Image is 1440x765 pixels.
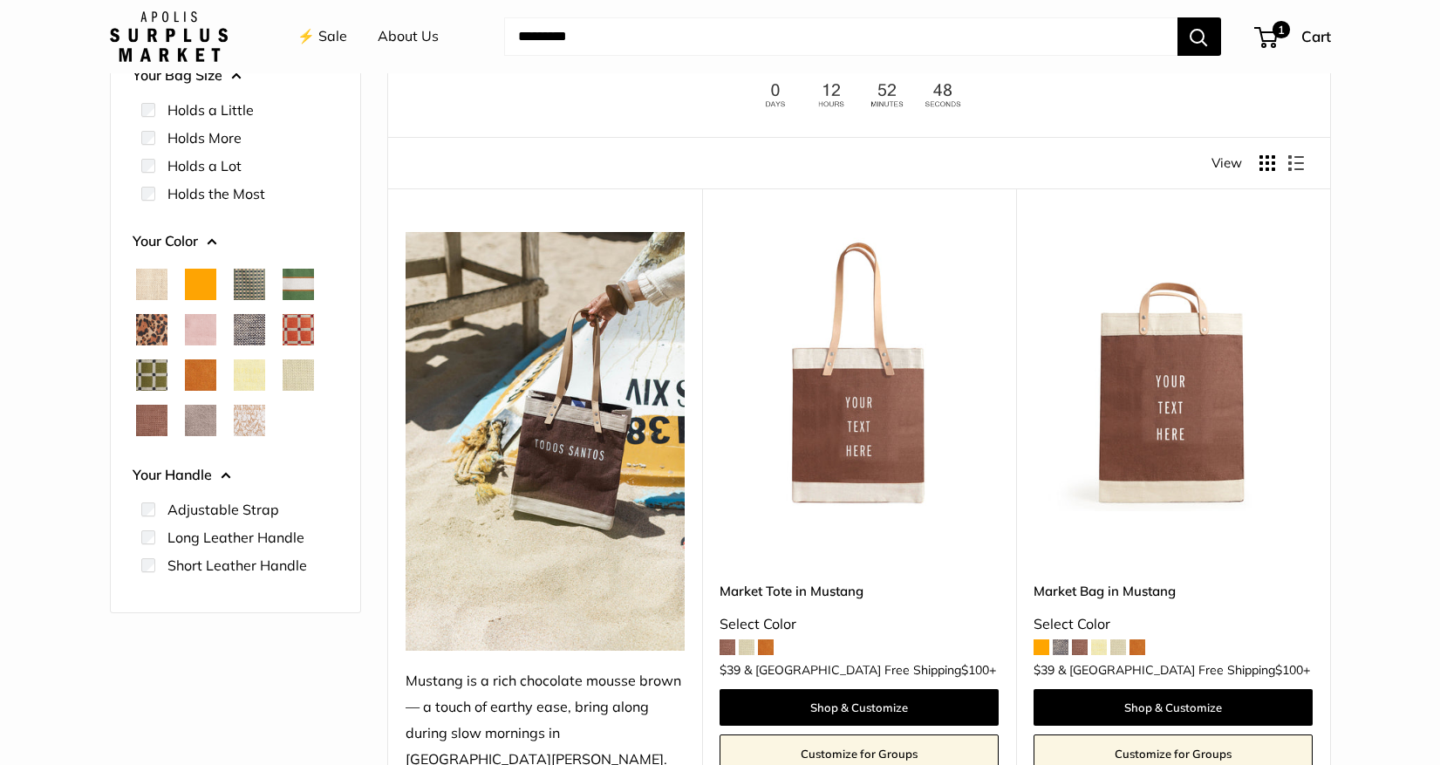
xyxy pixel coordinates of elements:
[234,269,265,300] button: Green Gingham
[1211,151,1242,175] span: View
[283,269,314,300] button: Court Green
[1034,232,1313,511] a: Market Bag in MustangMarket Bag in Mustang
[185,405,216,436] button: Taupe
[720,232,999,511] img: Market Tote in Mustang
[110,11,228,62] img: Apolis: Surplus Market
[1259,155,1275,171] button: Display products as grid
[1058,664,1310,676] span: & [GEOGRAPHIC_DATA] Free Shipping +
[185,269,216,300] button: Orange
[133,229,338,255] button: Your Color
[1034,232,1313,511] img: Market Bag in Mustang
[1275,662,1303,678] span: $100
[167,155,242,176] label: Holds a Lot
[234,405,265,436] button: White Porcelain
[185,359,216,391] button: Cognac
[378,24,439,50] a: About Us
[720,662,740,678] span: $39
[720,232,999,511] a: Market Tote in MustangMarket Tote in Mustang
[167,127,242,148] label: Holds More
[720,581,999,601] a: Market Tote in Mustang
[283,359,314,391] button: Mint Sorbet
[1034,581,1313,601] a: Market Bag in Mustang
[136,269,167,300] button: Natural
[1256,23,1331,51] a: 1 Cart
[133,63,338,89] button: Your Bag Size
[167,183,265,204] label: Holds the Most
[283,314,314,345] button: Chenille Window Brick
[504,17,1177,56] input: Search...
[167,99,254,120] label: Holds a Little
[744,664,996,676] span: & [GEOGRAPHIC_DATA] Free Shipping +
[133,462,338,488] button: Your Handle
[167,499,279,520] label: Adjustable Strap
[136,359,167,391] button: Chenille Window Sage
[136,314,167,345] button: Cheetah
[720,611,999,638] div: Select Color
[297,24,347,50] a: ⚡️ Sale
[720,689,999,726] a: Shop & Customize
[167,555,307,576] label: Short Leather Handle
[185,314,216,345] button: Blush
[750,79,968,113] img: 12 hours only. Ends at 8pm
[1034,611,1313,638] div: Select Color
[1177,17,1221,56] button: Search
[1288,155,1304,171] button: Display products as list
[167,527,304,548] label: Long Leather Handle
[234,359,265,391] button: Daisy
[1272,21,1289,38] span: 1
[1301,27,1331,45] span: Cart
[406,232,685,651] img: Mustang is a rich chocolate mousse brown — a touch of earthy ease, bring along during slow mornin...
[1034,689,1313,726] a: Shop & Customize
[1034,662,1054,678] span: $39
[136,405,167,436] button: Mustang
[234,314,265,345] button: Chambray
[961,662,989,678] span: $100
